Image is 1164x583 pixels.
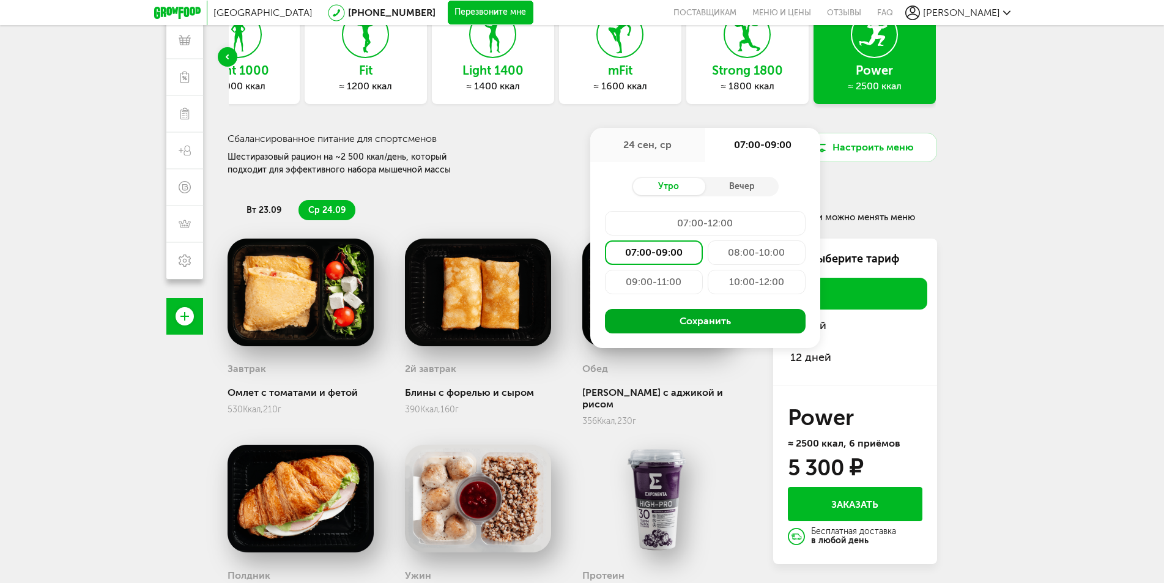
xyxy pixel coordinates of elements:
h3: Ужин [405,570,431,581]
div: [PERSON_NAME] с аджикой и рисом [582,387,754,410]
span: [GEOGRAPHIC_DATA] [213,7,313,18]
span: [PERSON_NAME] [923,7,1000,18]
div: Утро [632,178,705,195]
h3: Light 1400 [432,64,554,77]
div: 390 160 [405,404,552,415]
h3: Обед [582,363,608,374]
div: 530 210 [228,404,374,415]
img: big_tLPrUg4668jP0Yfa.png [405,445,552,552]
h3: Power [814,64,936,77]
div: ≈ 1200 ккал [305,80,427,92]
span: 6 дней [790,317,920,334]
strong: в любой день [811,535,869,546]
span: Ккал, [243,404,263,415]
h3: Протеин [582,570,625,581]
h3: mFit [559,64,681,77]
div: Вечер [705,178,779,195]
span: Ккал, [597,416,617,426]
div: 07:00-09:00 [705,128,820,162]
div: Блины с форелью и сыром [405,387,552,398]
div: В эти дни можно менять меню [781,210,933,223]
button: Настроить меню [790,133,937,162]
h3: Strong 1800 [686,64,809,77]
h3: Power [788,408,922,428]
span: 2 дня [790,285,920,302]
span: ср 24.09 [308,205,346,215]
div: ≈ 1800 ккал [686,80,809,92]
span: вт 23.09 [247,205,281,215]
img: big_FLY6okO8g9YZ1O8O.png [582,445,729,552]
a: [PHONE_NUMBER] [348,7,436,18]
h3: Сбалансированное питание для спортсменов [228,133,634,144]
div: 10:00-12:00 [708,270,806,294]
h3: Light 1000 [177,64,300,77]
span: Ккал, [420,404,440,415]
button: Перезвоните мне [448,1,533,25]
h3: Завтрак [228,363,266,374]
div: 07:00-12:00 [605,211,806,236]
div: Шестиразовый рацион на ~2 500 ккал/день, который подходит для эффективного набора мышечной массы [228,150,480,176]
div: ≈ 1400 ккал [432,80,554,92]
div: Previous slide [218,47,237,67]
img: big_WoWJ9MgczfFuAltk.png [228,445,374,552]
img: big_3Mnejz8ECeUGUWJS.png [405,239,552,346]
span: г [278,404,281,415]
div: Выберите тариф [783,251,927,267]
img: big_sz9PS315UjtpT7sm.png [582,239,729,346]
div: 09:00-11:00 [605,270,703,294]
h3: Fit [305,64,427,77]
button: Сохранить [605,309,806,333]
span: ≈ 2500 ккал, 6 приёмов [788,437,900,449]
div: 5 300 ₽ [788,458,862,478]
div: 356 230 [582,416,754,426]
div: ≈ 2500 ккал [814,80,936,92]
div: ≈ 1600 ккал [559,80,681,92]
span: г [455,404,459,415]
div: 08:00-10:00 [708,240,806,265]
button: Заказать [788,487,922,521]
img: big_fFqb95ucnSQWj5F6.png [228,239,374,346]
h3: 2й завтрак [405,363,456,374]
div: 07:00-09:00 [605,240,703,265]
div: 24 сен, ср [590,128,705,162]
div: Бесплатная доставка [811,527,896,546]
div: ≈ 1000 ккал [177,80,300,92]
h3: Полдник [228,570,270,581]
span: 12 дней [790,349,920,366]
span: г [632,416,636,426]
div: Омлет с томатами и фетой [228,387,374,398]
